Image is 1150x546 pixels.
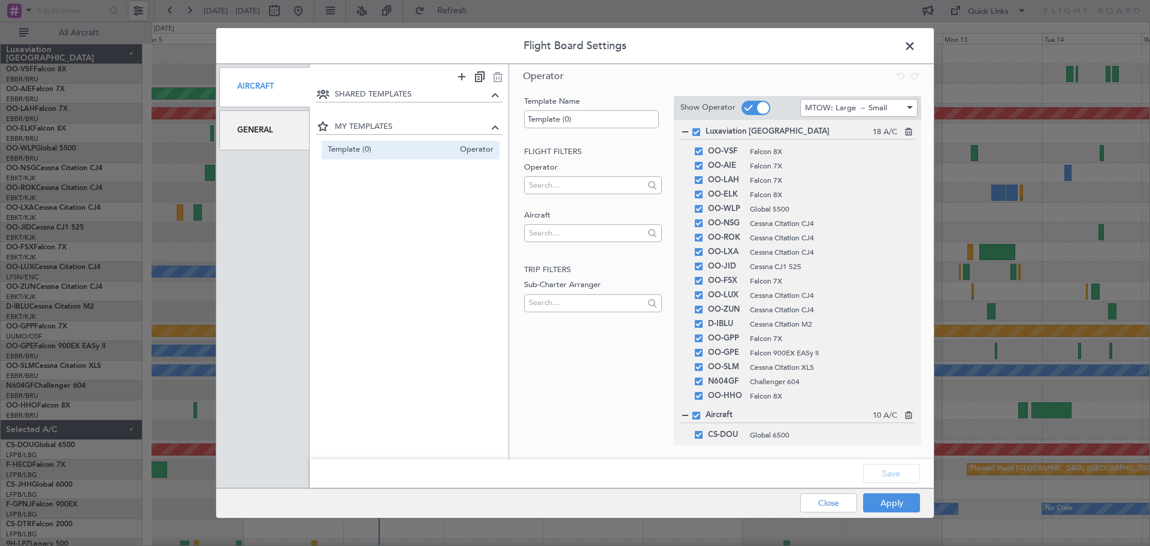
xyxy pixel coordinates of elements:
span: OO-GPP [708,331,744,346]
span: OO-ZUN [708,303,744,317]
span: CS-DOU [708,428,744,442]
span: OO-SLM [708,360,744,375]
span: OO-GPE [708,346,744,360]
button: Apply [863,493,920,512]
span: Cessna CJ1 525 [750,261,915,272]
span: MTOW: Large → Small [805,102,887,113]
input: Search... [529,294,643,312]
h2: Flight filters [524,146,661,158]
span: Template (0) [328,144,455,156]
button: Close [800,493,857,512]
span: OO-JID [708,260,744,274]
h2: Trip filters [524,264,661,276]
span: Operator [523,70,564,83]
span: MY TEMPLATES [335,121,489,133]
span: OO-WLP [708,202,744,216]
span: Falcon 7X [750,175,915,186]
span: OO-VSF [708,144,744,159]
span: Cessna Citation M2 [750,319,915,330]
span: SHARED TEMPLATES [335,89,489,101]
span: 10 A/C [873,410,897,422]
span: Cessna Citation CJ4 [750,247,915,258]
label: Template Name [524,96,661,108]
span: D-IBLU [708,317,744,331]
span: OO-AIE [708,159,744,173]
span: Falcon 900EX EASy II [750,348,915,358]
span: Falcon 8X [750,189,915,200]
span: Falcon 7X [750,161,915,171]
input: Search... [529,176,643,194]
span: Challenger 604 [750,376,915,387]
span: Cessna Citation CJ4 [750,218,915,229]
span: Falcon 7X [750,276,915,286]
header: Flight Board Settings [216,28,934,64]
span: OO-HHO [708,389,744,403]
span: OO-LAH [708,173,744,188]
span: 18 A/C [873,126,897,138]
span: OO-ELK [708,188,744,202]
label: Aircraft [524,210,661,222]
span: N604GF [708,375,744,389]
span: Aircraft [706,409,873,421]
span: Operator [454,144,494,156]
label: Operator [524,162,661,174]
span: Luxaviation [GEOGRAPHIC_DATA] [706,126,873,138]
span: OO-FSX [708,274,744,288]
span: Cessna Citation CJ4 [750,304,915,315]
span: Global 6500 [750,430,903,441]
span: Cessna Citation CJ4 [750,233,915,243]
span: OO-LXA [708,245,744,260]
span: OO-LUX [708,288,744,303]
div: General [219,110,310,150]
div: Aircraft [219,67,310,107]
span: Falcon 7X [750,333,915,344]
input: Search... [529,224,643,242]
span: Global 5500 [750,204,915,215]
span: Falcon 7X [750,444,903,455]
label: Show Operator [680,102,736,114]
span: Falcon 8X [750,391,915,402]
span: OO-ROK [708,231,744,245]
span: Cessna Citation CJ4 [750,290,915,301]
span: OO-NSG [708,216,744,231]
span: Falcon 8X [750,146,915,157]
span: F-HECD [708,442,744,457]
label: Sub-Charter Arranger [524,279,661,291]
span: Cessna Citation XLS [750,362,915,373]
